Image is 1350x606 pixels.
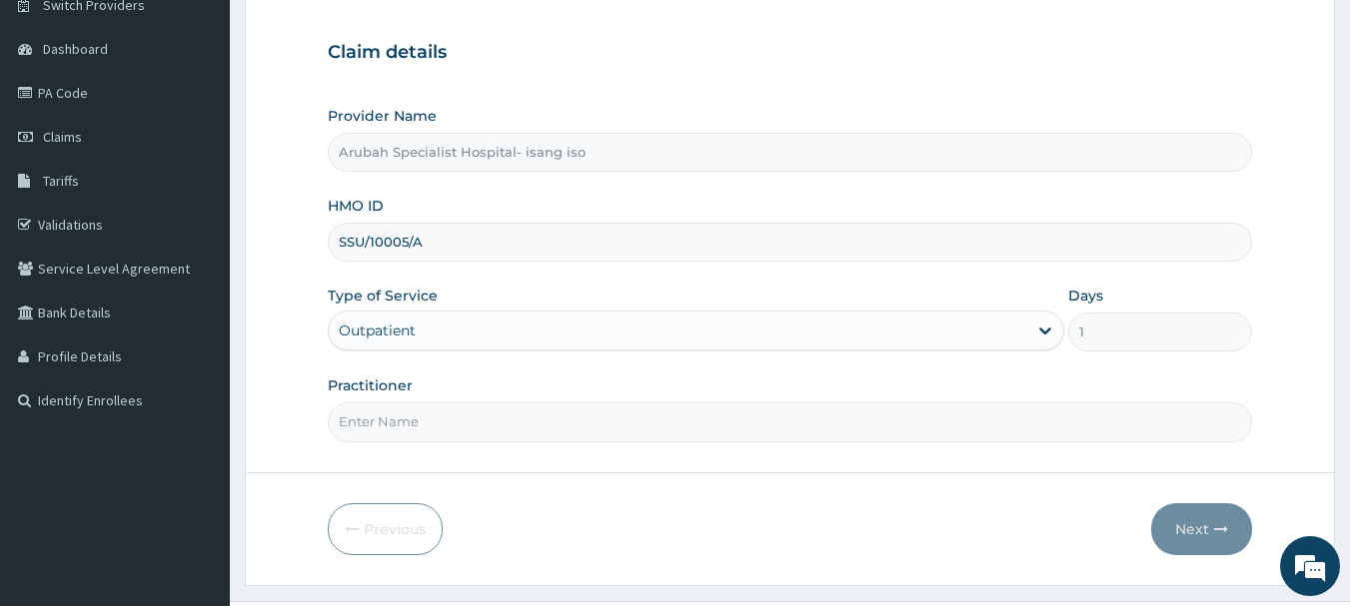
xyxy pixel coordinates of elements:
img: d_794563401_company_1708531726252_794563401 [37,100,81,150]
label: Type of Service [328,286,438,305]
label: Practitioner [328,375,413,395]
h3: Claim details [328,42,1253,64]
span: Tariffs [43,172,79,190]
button: Previous [328,503,443,555]
input: Enter HMO ID [328,223,1253,262]
input: Enter Name [328,402,1253,441]
label: Provider Name [328,106,437,126]
label: HMO ID [328,196,384,216]
span: We're online! [116,178,276,379]
span: Claims [43,128,82,146]
span: Dashboard [43,40,108,58]
div: Outpatient [339,320,416,340]
label: Days [1068,286,1103,305]
div: Chat with us now [104,112,336,138]
div: Minimize live chat window [328,10,376,58]
textarea: Type your message and hit 'Enter' [10,398,381,468]
button: Next [1151,503,1252,555]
